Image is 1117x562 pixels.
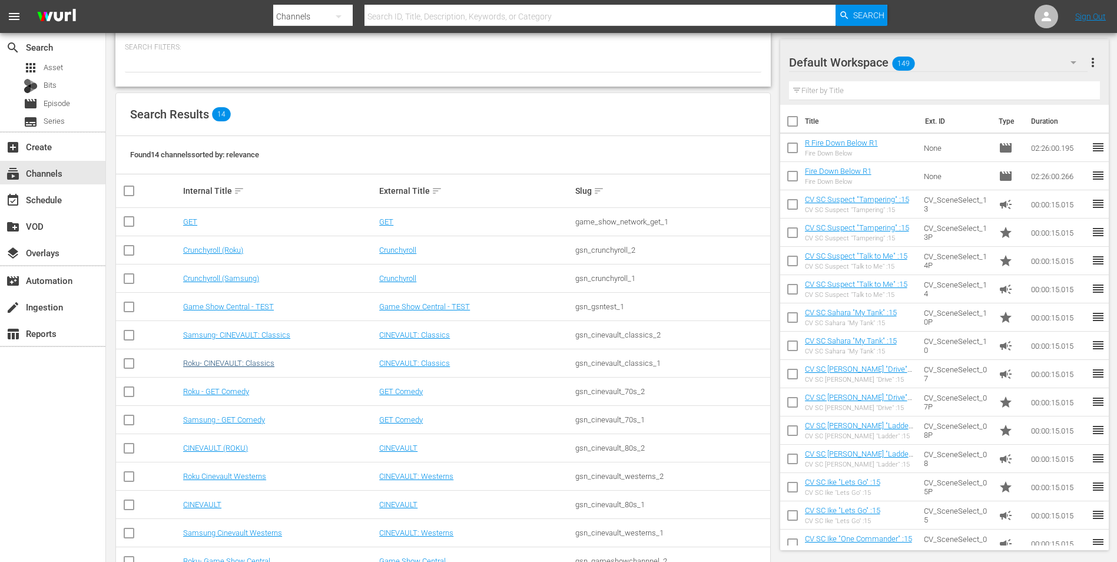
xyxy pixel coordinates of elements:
[24,97,38,111] span: Episode
[919,162,994,190] td: None
[379,472,453,481] a: CINEVAULT: Westerns
[919,388,994,416] td: CV_SceneSelect_07P
[1026,190,1091,219] td: 00:00:15.015
[183,387,249,396] a: Roku - GET Comedy
[44,98,70,110] span: Episode
[7,9,21,24] span: menu
[892,51,914,76] span: 149
[6,327,20,341] span: Reports
[805,517,880,525] div: CV SC Ike "Lets Go" :15
[183,528,282,537] a: Samsung Cinevault Westerns
[1026,247,1091,275] td: 00:00:15.015
[130,150,259,159] span: Found 14 channels sorted by: relevance
[919,501,994,530] td: CV_SceneSelect_05
[805,195,909,204] a: CV SC Suspect "Tampering" :15
[999,226,1013,240] span: Promo
[999,395,1013,409] span: Promo
[805,252,907,260] a: CV SC Suspect "Talk to Me" :15
[999,480,1013,494] span: Promo
[805,478,880,487] a: CV SC Ike "Lets Go" :15
[183,246,243,254] a: Crunchyroll (Roku)
[183,415,265,424] a: Samsung - GET Comedy
[6,274,20,288] span: Automation
[1091,197,1105,211] span: reorder
[805,138,878,147] a: R Fire Down Below R1
[1026,303,1091,332] td: 00:00:15.015
[805,319,897,327] div: CV SC Sahara "My Tank" :15
[575,444,768,452] div: gsn_cinevault_80s_2
[432,186,442,196] span: sort
[999,424,1013,438] span: Promo
[1026,388,1091,416] td: 00:00:15.015
[919,445,994,473] td: CV_SceneSelect_08
[919,332,994,360] td: CV_SceneSelect_10
[575,528,768,537] div: gsn_cinevault_westerns_1
[919,416,994,445] td: CV_SceneSelect_08P
[1026,275,1091,303] td: 00:00:15.015
[919,134,994,162] td: None
[805,291,907,299] div: CV SC Suspect "Talk to Me" :15
[183,274,259,283] a: Crunchyroll (Samsung)
[805,263,907,270] div: CV SC Suspect "Talk to Me" :15
[379,302,470,311] a: Game Show Central - TEST
[1026,501,1091,530] td: 00:00:15.015
[1091,508,1105,522] span: reorder
[805,534,912,543] a: CV SC Ike "One Commander" :15
[805,167,871,176] a: Fire Down Below R1
[575,246,768,254] div: gsn_crunchyroll_2
[24,79,38,93] div: Bits
[212,107,231,121] span: 14
[575,500,768,509] div: gsn_cinevault_80s_1
[44,115,65,127] span: Series
[234,186,244,196] span: sort
[805,308,897,317] a: CV SC Sahara "My Tank" :15
[1026,416,1091,445] td: 00:00:15.015
[575,217,768,226] div: game_show_network_get_1
[575,302,768,311] div: gsn_gsntest_1
[999,310,1013,325] span: Promo
[575,184,768,198] div: Slug
[919,360,994,388] td: CV_SceneSelect_07
[183,217,197,226] a: GET
[805,376,915,384] div: CV SC [PERSON_NAME] "Drive" :15
[999,282,1013,296] span: Ad
[183,500,221,509] a: CINEVAULT
[1086,55,1100,70] span: more_vert
[805,234,909,242] div: CV SC Suspect "Tampering" :15
[575,330,768,339] div: gsn_cinevault_classics_2
[183,302,274,311] a: Game Show Central - TEST
[999,537,1013,551] span: Ad
[1026,360,1091,388] td: 00:00:15.015
[379,444,417,452] a: CINEVAULT
[379,528,453,537] a: CINEVAULT: Westerns
[836,5,887,26] button: Search
[805,365,912,382] a: CV SC [PERSON_NAME] "Drive" :15
[24,115,38,129] span: Series
[379,415,423,424] a: GET Comedy
[183,444,248,452] a: CINEVAULT (ROKU)
[1026,530,1091,558] td: 00:00:15.015
[1091,338,1105,352] span: reorder
[999,169,1013,183] span: Episode
[919,190,994,219] td: CV_SceneSelect_13
[130,107,209,121] span: Search Results
[6,246,20,260] span: Overlays
[805,336,897,345] a: CV SC Sahara "My Tank" :15
[805,461,915,468] div: CV SC [PERSON_NAME] "Ladder" :15
[999,197,1013,211] span: Ad
[24,61,38,75] span: Asset
[6,220,20,234] span: VOD
[999,508,1013,523] span: Ad
[1091,282,1105,296] span: reorder
[805,280,907,289] a: CV SC Suspect "Talk to Me" :15
[919,303,994,332] td: CV_SceneSelect_10P
[805,506,880,515] a: CV SC Ike "Lets Go" :15
[379,184,572,198] div: External Title
[805,105,918,138] th: Title
[44,62,63,74] span: Asset
[999,339,1013,353] span: Ad
[805,206,909,214] div: CV SC Suspect "Tampering" :15
[379,500,417,509] a: CINEVAULT
[919,247,994,275] td: CV_SceneSelect_14P
[379,217,393,226] a: GET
